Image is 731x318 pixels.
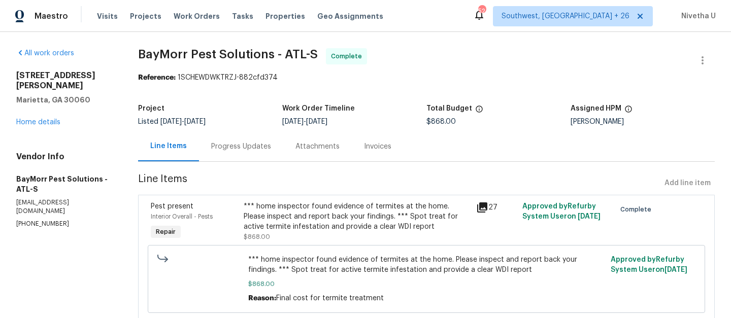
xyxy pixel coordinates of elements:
[295,142,340,152] div: Attachments
[248,279,605,289] span: $868.00
[138,174,660,193] span: Line Items
[174,11,220,21] span: Work Orders
[16,70,114,91] h2: [STREET_ADDRESS][PERSON_NAME]
[16,220,114,228] p: [PHONE_NUMBER]
[571,118,715,125] div: [PERSON_NAME]
[426,105,472,112] h5: Total Budget
[151,214,213,220] span: Interior Overall - Pests
[138,73,715,83] div: 1SCHEWDWKTRZJ-882cfd374
[151,203,193,210] span: Pest present
[522,203,601,220] span: Approved by Refurby System User on
[16,198,114,216] p: [EMAIL_ADDRESS][DOMAIN_NAME]
[265,11,305,21] span: Properties
[232,13,253,20] span: Tasks
[571,105,621,112] h5: Assigned HPM
[276,295,384,302] span: Final cost for termite treatment
[317,11,383,21] span: Geo Assignments
[211,142,271,152] div: Progress Updates
[248,295,276,302] span: Reason:
[184,118,206,125] span: [DATE]
[426,118,456,125] span: $868.00
[578,213,601,220] span: [DATE]
[138,48,318,60] span: BayMorr Pest Solutions - ATL-S
[160,118,206,125] span: -
[16,50,74,57] a: All work orders
[476,201,516,214] div: 27
[502,11,629,21] span: Southwest, [GEOGRAPHIC_DATA] + 26
[248,255,605,275] span: *** home inspector found evidence of termites at the home. Please inspect and report back your fi...
[16,119,60,126] a: Home details
[244,234,270,240] span: $868.00
[152,227,180,237] span: Repair
[138,74,176,81] b: Reference:
[282,105,355,112] h5: Work Order Timeline
[306,118,327,125] span: [DATE]
[16,95,114,105] h5: Marietta, GA 30060
[331,51,366,61] span: Complete
[160,118,182,125] span: [DATE]
[282,118,327,125] span: -
[130,11,161,21] span: Projects
[138,118,206,125] span: Listed
[620,204,655,215] span: Complete
[677,11,716,21] span: Nivetha U
[624,105,633,118] span: The hpm assigned to this work order.
[244,201,470,232] div: *** home inspector found evidence of termites at the home. Please inspect and report back your fi...
[35,11,68,21] span: Maestro
[364,142,391,152] div: Invoices
[97,11,118,21] span: Visits
[282,118,304,125] span: [DATE]
[475,105,483,118] span: The total cost of line items that have been proposed by Opendoor. This sum includes line items th...
[664,266,687,273] span: [DATE]
[150,141,187,151] div: Line Items
[16,152,114,162] h4: Vendor Info
[478,6,485,16] div: 524
[16,174,114,194] h5: BayMorr Pest Solutions - ATL-S
[138,105,164,112] h5: Project
[611,256,687,273] span: Approved by Refurby System User on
